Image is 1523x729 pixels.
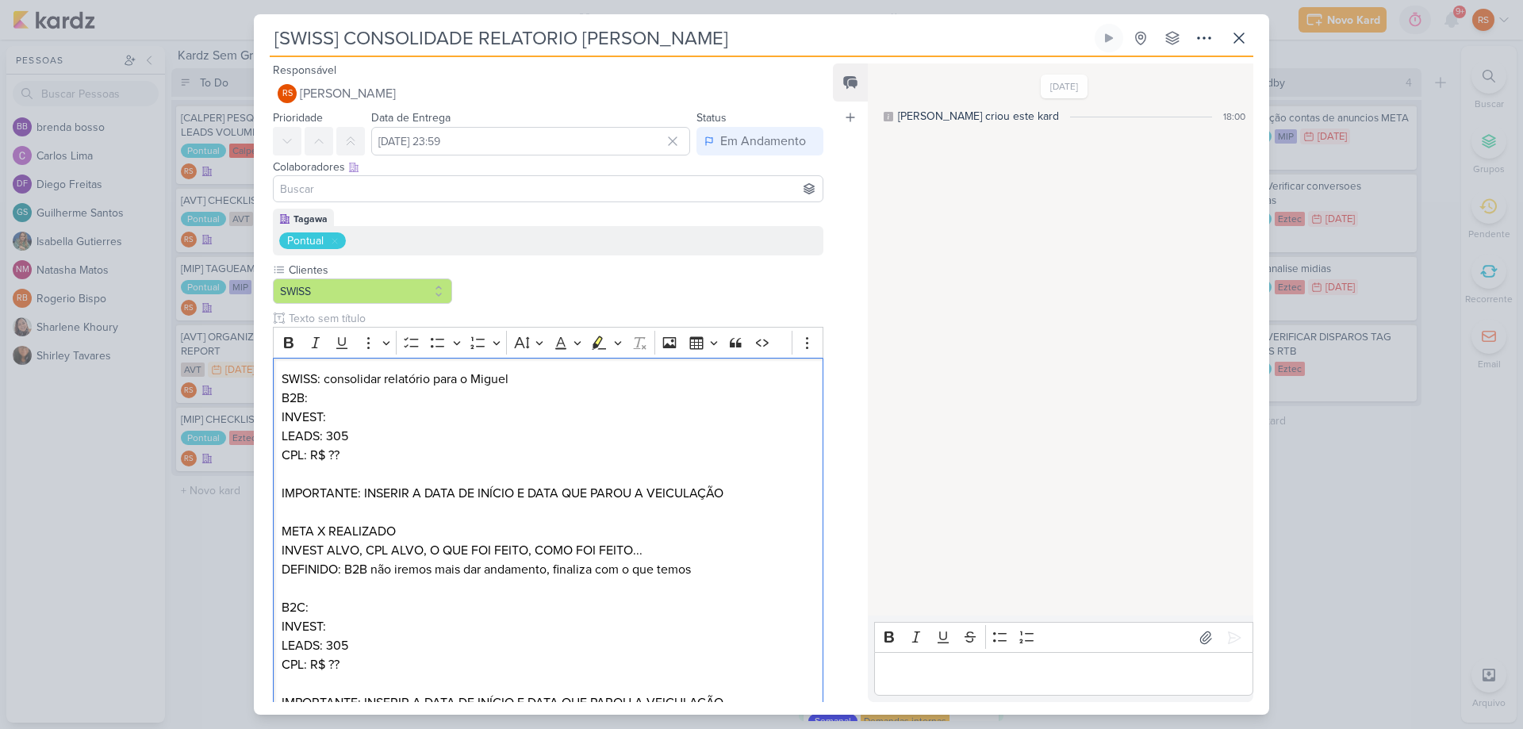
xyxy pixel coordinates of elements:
label: Data de Entrega [371,111,451,125]
label: Prioridade [273,111,323,125]
p: SWISS: consolidar relatório para o Miguel B2B: INVEST: LEADS: 305 CPL: R$ ?? [282,370,815,465]
p: IMPORTANTE: INSERIR A DATA DE INÍCIO E DATA QUE PAROU A VEICULAÇÃO [282,693,815,712]
input: Buscar [277,179,819,198]
div: Editor editing area: main [874,652,1253,696]
button: SWISS [273,278,452,304]
input: Select a date [371,127,690,155]
button: Em Andamento [696,127,823,155]
p: RS [282,90,293,98]
p: META X REALIZADO INVEST ALVO, CPL ALVO, O QUE FOI FEITO, COMO FOI FEITO... [282,522,815,560]
input: Texto sem título [286,310,823,327]
div: Editor toolbar [273,327,823,358]
span: [PERSON_NAME] [300,84,396,103]
div: [PERSON_NAME] criou este kard [898,108,1059,125]
input: Kard Sem Título [270,24,1091,52]
div: Renan Sena [278,84,297,103]
button: RS [PERSON_NAME] [273,79,823,108]
div: Ligar relógio [1103,32,1115,44]
p: DEFINIDO: B2B não iremos mais dar andamento, finaliza com o que temos [282,560,815,579]
label: Clientes [287,262,452,278]
label: Responsável [273,63,336,77]
div: Tagawa [293,212,328,226]
div: Em Andamento [720,132,806,151]
label: Status [696,111,727,125]
div: Editor toolbar [874,622,1253,653]
div: Colaboradores [273,159,823,175]
p: B2C: INVEST: LEADS: 305 CPL: R$ ?? [282,598,815,674]
div: 18:00 [1223,109,1245,124]
p: IMPORTANTE: INSERIR A DATA DE INÍCIO E DATA QUE PAROU A VEICULAÇÃO [282,484,815,503]
div: Pontual [287,232,324,249]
